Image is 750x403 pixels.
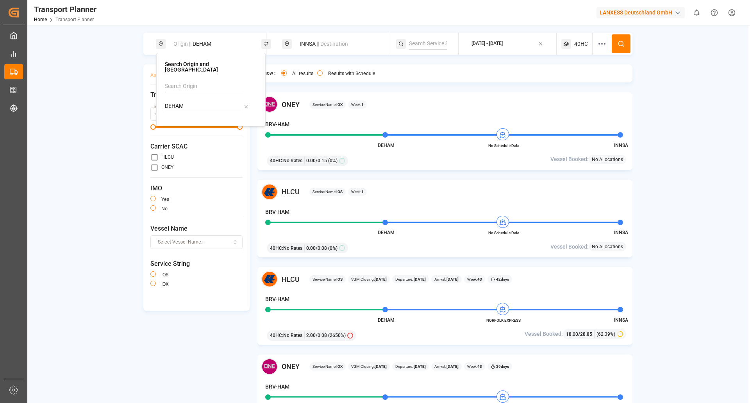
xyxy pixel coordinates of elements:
span: Week: [351,102,364,107]
span: INNSA [614,230,628,235]
span: Service Name: [312,102,343,107]
b: 1 [361,102,364,107]
span: No Rates [283,157,302,164]
span: Show : [261,70,275,77]
span: No Rates [283,245,302,252]
span: 0.00 / 0.08 [306,245,327,252]
span: Carrier SCAC [150,142,243,151]
label: IOS [161,272,168,277]
div: INNSA [295,37,379,51]
button: Help Center [705,4,723,21]
span: NORFOLK EXPRESS [482,317,525,323]
div: [DATE] - [DATE] [471,40,503,47]
b: IOS [336,190,343,194]
span: Origin || [173,41,191,47]
span: No Rates [283,332,302,339]
span: Service Name: [312,189,343,195]
a: Home [34,17,47,22]
b: [DATE] [375,277,387,281]
span: No Schedule Data [482,230,525,236]
label: Min Days [154,104,171,110]
span: 28.85 [580,331,592,337]
span: Service Name: [312,364,343,369]
div: Transport Planner [34,4,96,15]
img: Carrier [261,184,278,200]
label: IOX [161,282,169,287]
span: DEHAM [378,230,395,235]
span: Week: [467,276,482,282]
span: INNSA [614,317,628,323]
b: IOS [336,277,343,281]
b: 39 days [496,364,509,369]
button: [DATE] - [DATE] [463,36,552,52]
span: Departure: [395,364,426,369]
b: IOX [336,102,343,107]
b: [DATE] [413,277,426,281]
b: 1 [361,190,364,194]
span: ONEY [282,99,300,110]
span: No Allocations [592,156,623,163]
input: Search POL [165,100,243,112]
img: Carrier [261,96,278,113]
span: Vessel Booked: [550,243,589,251]
span: 40HC : [270,157,283,164]
b: [DATE] [446,364,459,369]
button: show 0 new notifications [688,4,705,21]
span: VGM Closing: [351,364,387,369]
b: 43 [477,277,482,281]
span: Arrival: [434,276,459,282]
span: 40HC : [270,245,283,252]
span: DEHAM [378,317,395,323]
span: DEHAM [378,143,395,148]
span: 2.00 / 0.08 [306,332,327,339]
h4: BRV-HAM [265,120,289,129]
b: 42 days [496,277,509,281]
b: 43 [477,364,482,369]
span: Service String [150,259,243,269]
span: Vessel Booked: [550,155,589,163]
input: Search Origin [165,81,243,92]
b: [DATE] [446,277,459,281]
span: Departure: [395,276,426,282]
h4: Search Origin and [GEOGRAPHIC_DATA] [165,61,257,72]
img: Carrier [261,358,278,375]
label: Results with Schedule [328,71,375,76]
span: Maximum [237,124,243,130]
span: (0%) [328,245,337,252]
span: (62.39%) [596,331,615,338]
button: LANXESS Deutschland GmbH [596,5,688,20]
span: Service Name: [312,276,343,282]
label: no [161,206,168,211]
h4: BRV-HAM [265,295,289,303]
label: HLCU [161,155,174,159]
span: || Destination [317,41,348,47]
span: VGM Closing: [351,276,387,282]
div: DEHAM [169,37,253,51]
b: IOX [336,364,343,369]
span: INNSA [614,143,628,148]
h4: BRV-HAM [265,208,289,216]
label: All results [292,71,313,76]
span: Vessel Booked: [525,330,563,338]
span: ONEY [282,361,300,372]
span: Minimum [150,124,156,130]
span: Vessel Name [150,224,243,233]
span: Arrival: [434,364,459,369]
span: Select Vessel Name... [158,239,205,246]
input: Search Service String [409,38,447,50]
span: Week: [467,364,482,369]
span: (0%) [328,157,337,164]
b: [DATE] [413,364,426,369]
span: 18.00 [566,331,578,337]
label: ONEY [161,165,173,170]
span: 0.00 / 0.15 [306,157,327,164]
span: No Allocations [592,243,623,250]
span: 40HC : [270,332,283,339]
span: Transit Time [150,90,243,100]
img: Carrier [261,271,278,287]
span: HLCU [282,186,300,197]
b: [DATE] [375,364,387,369]
span: IMO [150,184,243,193]
span: 40HC [574,40,588,48]
span: (2650%) [328,332,346,339]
